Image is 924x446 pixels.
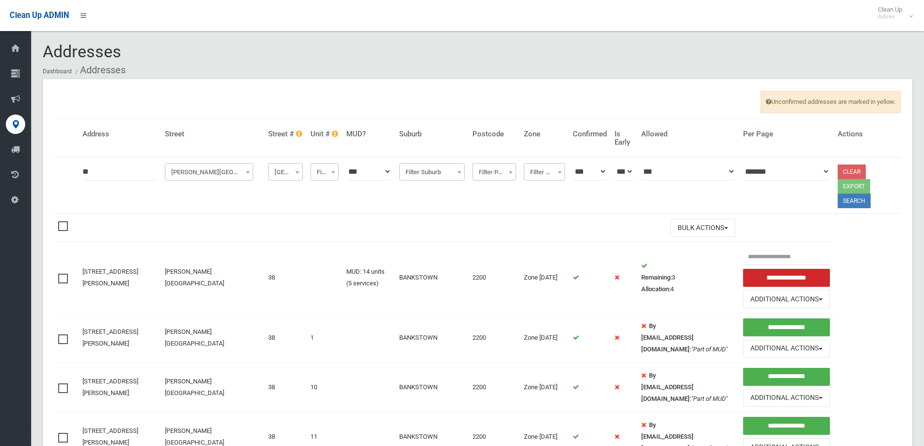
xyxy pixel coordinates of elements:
a: [STREET_ADDRESS][PERSON_NAME] [82,427,138,446]
button: Bulk Actions [670,219,735,237]
td: BANKSTOWN [395,314,469,363]
td: 2200 [469,314,520,363]
span: Filter Postcode [472,163,516,181]
li: Addresses [73,61,126,79]
h4: Per Page [743,130,830,138]
a: [STREET_ADDRESS][PERSON_NAME] [82,268,138,287]
td: Zone [DATE] [520,363,569,412]
strong: Remaining: [641,274,672,281]
span: Filter Street # [271,165,301,179]
td: : [637,314,739,363]
h4: Street # [268,130,303,138]
td: 38 [264,314,307,363]
em: "Part of MUD" [691,395,728,402]
h4: Zone [524,130,565,138]
h4: Suburb [399,130,465,138]
a: [STREET_ADDRESS][PERSON_NAME] [82,328,138,347]
h4: Confirmed [573,130,607,138]
span: Addresses [43,42,121,61]
td: 38 [264,363,307,412]
span: Filter Unit # [313,165,336,179]
td: : [637,363,739,412]
button: Additional Actions [743,389,830,407]
a: Clear [838,165,866,179]
span: Filter Zone [524,163,565,181]
h4: Unit # [310,130,339,138]
button: Export [838,179,870,194]
td: MUD: 14 units (5 services) [342,242,395,314]
h4: Is Early [615,130,633,146]
td: Zone [DATE] [520,242,569,314]
td: 38 [264,242,307,314]
td: [PERSON_NAME][GEOGRAPHIC_DATA] [161,242,264,314]
td: 1 [307,314,342,363]
span: Unconfirmed addresses are marked in yellow. [761,91,901,113]
a: Dashboard [43,68,72,75]
span: Filter Street # [268,163,303,181]
button: Additional Actions [743,290,830,308]
strong: By [EMAIL_ADDRESS][DOMAIN_NAME] [641,322,694,353]
span: Filter Suburb [402,165,462,179]
span: Marshall Street (BANKSTOWN) [167,165,250,179]
span: Marshall Street (BANKSTOWN) [165,163,253,181]
span: Filter Suburb [399,163,465,181]
small: Admin [878,13,902,20]
td: [PERSON_NAME][GEOGRAPHIC_DATA] [161,363,264,412]
h4: Postcode [472,130,516,138]
strong: By [EMAIL_ADDRESS][DOMAIN_NAME] [641,372,694,402]
span: Clean Up [873,6,912,20]
td: [PERSON_NAME][GEOGRAPHIC_DATA] [161,314,264,363]
h4: Actions [838,130,897,138]
td: Zone [DATE] [520,314,569,363]
h4: Street [165,130,260,138]
td: 2200 [469,242,520,314]
span: Filter Postcode [475,165,514,179]
td: BANKSTOWN [395,363,469,412]
button: Search [838,194,871,208]
a: [STREET_ADDRESS][PERSON_NAME] [82,378,138,396]
button: Additional Actions [743,340,830,358]
h4: MUD? [346,130,391,138]
span: Filter Zone [526,165,563,179]
strong: Allocation: [641,285,670,293]
td: 3 4 [637,242,739,314]
td: BANKSTOWN [395,242,469,314]
span: Filter Unit # [310,163,339,181]
td: 10 [307,363,342,412]
h4: Address [82,130,157,138]
td: 2200 [469,363,520,412]
h4: Allowed [641,130,735,138]
span: Clean Up ADMIN [10,11,69,20]
em: "Part of MUD" [691,346,728,353]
